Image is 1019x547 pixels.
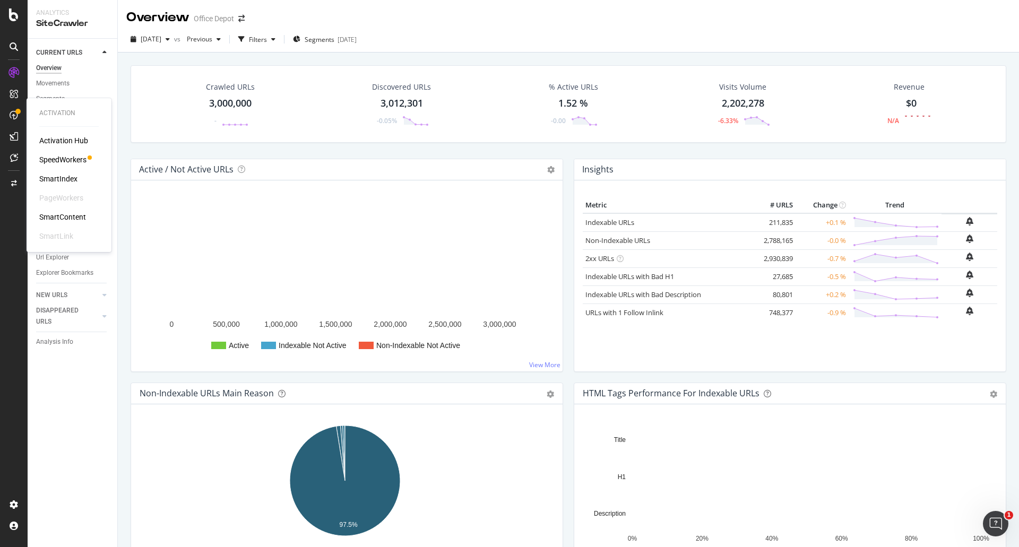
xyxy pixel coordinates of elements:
a: Movements [36,78,110,89]
td: -0.9 % [796,303,849,322]
text: 2,000,000 [374,320,407,328]
svg: A chart. [140,197,550,363]
a: DISAPPEARED URLS [36,305,99,327]
text: Indexable Not Active [279,341,347,350]
div: Visits Volume [719,82,766,92]
text: 2,500,000 [428,320,461,328]
text: Active [229,341,249,350]
div: Overview [126,8,189,27]
div: 1.52 % [558,97,588,110]
div: SmartIndex [39,173,77,184]
a: SmartContent [39,212,86,222]
td: 2,788,165 [753,231,796,249]
td: +0.1 % [796,213,849,232]
td: -0.7 % [796,249,849,267]
button: Previous [183,31,225,48]
div: SiteCrawler [36,18,109,30]
text: 40% [765,535,778,542]
span: 1 [1005,511,1013,519]
th: Trend [849,197,942,213]
text: 60% [835,535,848,542]
div: -0.05% [377,116,397,125]
text: 100% [973,535,989,542]
svg: A chart. [140,421,550,544]
th: Metric [583,197,753,213]
text: 0 [170,320,174,328]
div: Office Depot [194,13,234,24]
a: Indexable URLs [585,218,634,227]
a: URLs with 1 Follow Inlink [585,308,663,317]
button: [DATE] [126,31,174,48]
text: 97.5% [340,521,358,528]
div: Explorer Bookmarks [36,267,93,279]
td: 748,377 [753,303,796,322]
text: 80% [905,535,918,542]
text: Title [614,436,626,444]
text: 0% [628,535,637,542]
td: -0.0 % [796,231,849,249]
td: +0.2 % [796,285,849,303]
div: PageWorkers [39,193,83,203]
a: View More [529,360,560,369]
div: gear [547,390,554,398]
div: bell-plus [966,253,973,261]
span: Revenue [894,82,925,92]
a: Segments [36,93,110,105]
div: CURRENT URLS [36,47,82,58]
div: gear [990,390,997,398]
a: Non-Indexable URLs [585,236,650,245]
text: 20% [696,535,709,542]
div: bell-plus [966,307,973,315]
div: N/A [887,116,899,125]
div: 3,000,000 [209,97,252,110]
text: H1 [618,473,626,481]
div: Discovered URLs [372,82,431,92]
iframe: Intercom live chat [983,511,1008,536]
a: Analysis Info [36,336,110,348]
div: Activation [39,109,99,118]
td: -0.5 % [796,267,849,285]
text: Non-Indexable Not Active [376,341,460,350]
a: SpeedWorkers [39,154,87,165]
div: -0.00 [551,116,566,125]
a: Indexable URLs with Bad H1 [585,272,674,281]
div: arrow-right-arrow-left [238,15,245,22]
text: 1,500,000 [319,320,352,328]
div: -6.33% [718,116,738,125]
div: bell-plus [966,217,973,225]
div: 2,202,278 [722,97,764,110]
td: 80,801 [753,285,796,303]
a: CURRENT URLS [36,47,99,58]
h4: Active / Not Active URLs [139,162,234,177]
a: Overview [36,63,110,74]
div: bell-plus [966,271,973,279]
div: NEW URLS [36,290,67,301]
div: DISAPPEARED URLS [36,305,90,327]
span: Segments [305,35,334,44]
a: Explorer Bookmarks [36,267,110,279]
text: Description [594,510,626,517]
div: Url Explorer [36,252,69,263]
div: [DATE] [338,35,357,44]
th: Change [796,197,849,213]
svg: A chart. [583,421,994,544]
text: 3,000,000 [483,320,516,328]
div: Segments [36,93,65,105]
td: 211,835 [753,213,796,232]
a: SmartLink [39,231,73,241]
button: Segments[DATE] [289,31,361,48]
div: Non-Indexable URLs Main Reason [140,388,274,398]
div: Movements [36,78,70,89]
text: 500,000 [213,320,240,328]
h4: Insights [582,162,614,177]
a: Activation Hub [39,135,88,146]
div: Overview [36,63,62,74]
div: - [214,116,217,125]
div: 3,012,301 [381,97,423,110]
